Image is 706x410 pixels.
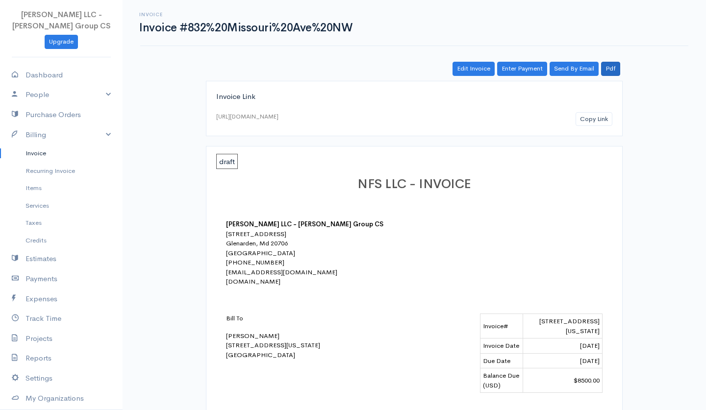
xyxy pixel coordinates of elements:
div: [PERSON_NAME] [STREET_ADDRESS][US_STATE] [GEOGRAPHIC_DATA] [226,314,398,360]
h1: NFS LLC - INVOICE [226,177,603,192]
a: Enter Payment [497,62,547,76]
span: draft [216,154,238,169]
a: Send By Email [550,62,599,76]
a: Pdf [601,62,620,76]
td: Due Date [480,353,523,368]
td: Invoice Date [480,338,523,354]
td: Balance Due (USD) [480,368,523,393]
td: $8500.00 [523,368,603,393]
button: Copy Link [576,112,612,126]
div: [STREET_ADDRESS] Glenarden, Md 20706 [GEOGRAPHIC_DATA] [PHONE_NUMBER] [EMAIL_ADDRESS][DOMAIN_NAME... [226,229,398,287]
p: Bill To [226,314,398,323]
td: [DATE] [523,353,603,368]
a: Upgrade [45,35,78,49]
div: [URL][DOMAIN_NAME] [216,112,278,121]
h1: Invoice #832%20Missouri%20Ave%20NW [139,22,353,34]
a: Edit Invoice [453,62,495,76]
b: [PERSON_NAME] LLC - [PERSON_NAME] Group CS [226,220,383,228]
td: [DATE] [523,338,603,354]
span: [PERSON_NAME] LLC - [PERSON_NAME] Group CS [12,10,111,30]
h6: Invoice [139,12,353,17]
div: Invoice Link [216,91,612,102]
td: Invoice# [480,314,523,338]
td: [STREET_ADDRESS][US_STATE] [523,314,603,338]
